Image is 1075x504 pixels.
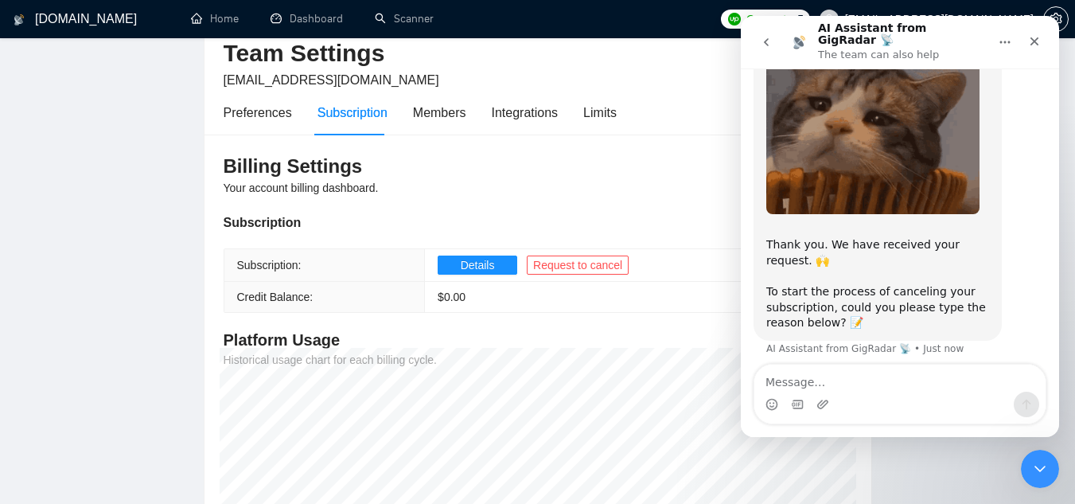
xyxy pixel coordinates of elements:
[527,256,629,275] button: Request to cancel
[191,12,239,25] a: homeHome
[224,329,852,351] h4: Platform Usage
[728,13,741,25] img: upwork-logo.png
[237,259,302,272] span: Subscription:
[224,103,292,123] div: Preferences
[741,16,1059,437] iframe: Intercom live chat
[224,154,852,179] h3: Billing Settings
[583,103,617,123] div: Limits
[824,14,835,25] span: user
[1021,450,1059,488] iframe: Intercom live chat
[271,12,343,25] a: dashboardDashboard
[14,7,25,33] img: logo
[224,213,852,232] div: Subscription
[237,291,314,303] span: Credit Balance:
[224,182,379,194] span: Your account billing dashboard.
[273,376,298,401] button: Send a message…
[533,256,622,274] span: Request to cancel
[25,206,248,315] div: Thank you. We have received your request. 🙌 To start the process of canceling your subscription, ...
[14,349,305,376] textarea: Message…
[461,256,495,274] span: Details
[224,37,852,70] h2: Team Settings
[492,103,559,123] div: Integrations
[797,10,804,28] span: 5
[1043,13,1069,25] a: setting
[317,103,388,123] div: Subscription
[413,103,466,123] div: Members
[50,382,63,395] button: Gif picker
[1044,13,1068,25] span: setting
[746,10,794,28] span: Connects:
[375,12,434,25] a: searchScanner
[25,328,223,338] div: AI Assistant from GigRadar 📡 • Just now
[76,382,88,395] button: Upload attachment
[25,382,37,395] button: Emoji picker
[438,291,465,303] span: $ 0.00
[438,256,517,275] button: Details
[1043,6,1069,32] button: setting
[224,73,439,87] span: [EMAIL_ADDRESS][DOMAIN_NAME]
